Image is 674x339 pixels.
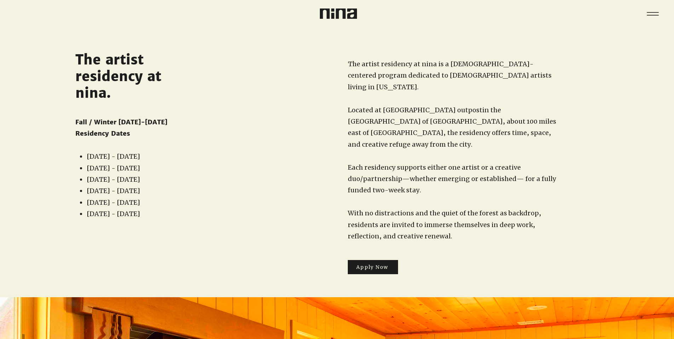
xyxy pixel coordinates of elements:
span: [DATE] - [DATE] [87,152,140,160]
a: Apply Now [348,260,398,274]
span: With no distractions and the quiet of the forest as backdrop, residents are invited to immerse th... [348,209,541,240]
span: The artist residency at nina is a [DEMOGRAPHIC_DATA]-centered program dedicated to [DEMOGRAPHIC_D... [348,60,552,91]
span: [DATE] - [DATE] [87,210,140,218]
span: [DATE] - [DATE] [87,198,140,207]
span: Apply Now [356,264,388,270]
span: in the [GEOGRAPHIC_DATA] of [GEOGRAPHIC_DATA], about 100 miles east of [GEOGRAPHIC_DATA], the res... [348,106,556,148]
button: Menu [642,3,663,24]
span: [DATE] - [DATE] [87,175,140,183]
span: [DATE] - [DATE] [87,187,140,195]
span: [DATE] - [DATE] [87,164,140,172]
span: Fall / Winter [DATE]-[DATE] Residency Dates [75,118,167,137]
img: Nina Logo CMYK_Charcoal.png [320,9,357,19]
span: The artist residency at nina. [75,51,161,101]
span: Each residency supports either one artist or a creative duo/partnership—whether emerging or estab... [348,163,556,194]
span: Located at [GEOGRAPHIC_DATA] outpost [348,106,482,114]
nav: Site [642,3,663,24]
